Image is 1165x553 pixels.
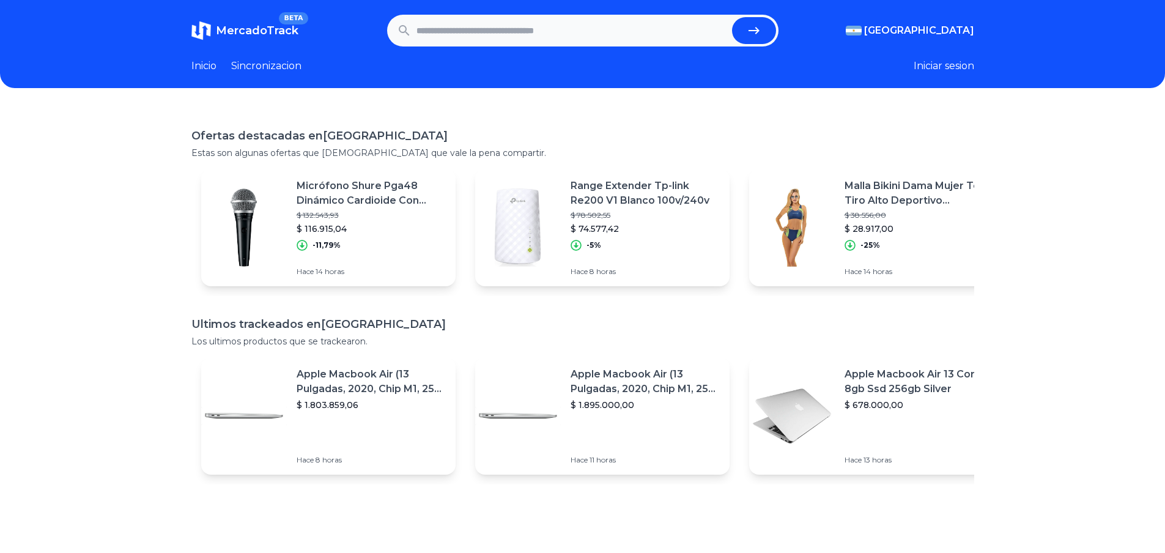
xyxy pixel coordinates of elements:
[586,240,601,250] p: -5%
[297,179,446,208] p: Micrófono Shure Pga48 Dinámico Cardioide Con Cable Xlr 4.5m
[201,169,456,286] a: Featured imageMicrófono Shure Pga48 Dinámico Cardioide Con Cable Xlr 4.5m$ 132.543,93$ 116.915,04...
[191,127,974,144] h1: Ofertas destacadas en [GEOGRAPHIC_DATA]
[845,210,994,220] p: $ 38.556,00
[571,455,720,465] p: Hace 11 horas
[845,455,994,465] p: Hace 13 horas
[191,316,974,333] h1: Ultimos trackeados en [GEOGRAPHIC_DATA]
[201,357,456,475] a: Featured imageApple Macbook Air (13 Pulgadas, 2020, Chip M1, 256 Gb De Ssd, 8 Gb De Ram) - Plata$...
[297,367,446,396] p: Apple Macbook Air (13 Pulgadas, 2020, Chip M1, 256 Gb De Ssd, 8 Gb De Ram) - Plata
[749,373,835,459] img: Featured image
[313,240,341,250] p: -11,79%
[475,185,561,270] img: Featured image
[216,24,298,37] span: MercadoTrack
[846,23,974,38] button: [GEOGRAPHIC_DATA]
[845,399,994,411] p: $ 678.000,00
[860,240,880,250] p: -25%
[571,399,720,411] p: $ 1.895.000,00
[279,12,308,24] span: BETA
[191,147,974,159] p: Estas son algunas ofertas que [DEMOGRAPHIC_DATA] que vale la pena compartir.
[191,21,298,40] a: MercadoTrackBETA
[845,367,994,396] p: Apple Macbook Air 13 Core I5 8gb Ssd 256gb Silver
[571,179,720,208] p: Range Extender Tp-link Re200 V1 Blanco 100v/240v
[297,455,446,465] p: Hace 8 horas
[845,223,994,235] p: $ 28.917,00
[749,185,835,270] img: Featured image
[749,357,1004,475] a: Featured imageApple Macbook Air 13 Core I5 8gb Ssd 256gb Silver$ 678.000,00Hace 13 horas
[845,267,994,276] p: Hace 14 horas
[191,21,211,40] img: MercadoTrack
[846,26,862,35] img: Argentina
[571,367,720,396] p: Apple Macbook Air (13 Pulgadas, 2020, Chip M1, 256 Gb De Ssd, 8 Gb De Ram) - Plata
[475,373,561,459] img: Featured image
[914,59,974,73] button: Iniciar sesion
[297,210,446,220] p: $ 132.543,93
[201,373,287,459] img: Featured image
[571,223,720,235] p: $ 74.577,42
[297,223,446,235] p: $ 116.915,04
[571,210,720,220] p: $ 78.502,55
[297,267,446,276] p: Hace 14 horas
[864,23,974,38] span: [GEOGRAPHIC_DATA]
[475,357,730,475] a: Featured imageApple Macbook Air (13 Pulgadas, 2020, Chip M1, 256 Gb De Ssd, 8 Gb De Ram) - Plata$...
[201,185,287,270] img: Featured image
[571,267,720,276] p: Hace 8 horas
[231,59,301,73] a: Sincronizacion
[475,169,730,286] a: Featured imageRange Extender Tp-link Re200 V1 Blanco 100v/240v$ 78.502,55$ 74.577,42-5%Hace 8 horas
[749,169,1004,286] a: Featured imageMalla Bikini Dama Mujer Top Tiro Alto Deportivo Combinado$ 38.556,00$ 28.917,00-25%...
[845,179,994,208] p: Malla Bikini Dama Mujer Top Tiro Alto Deportivo Combinado
[191,335,974,347] p: Los ultimos productos que se trackearon.
[191,59,216,73] a: Inicio
[297,399,446,411] p: $ 1.803.859,06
